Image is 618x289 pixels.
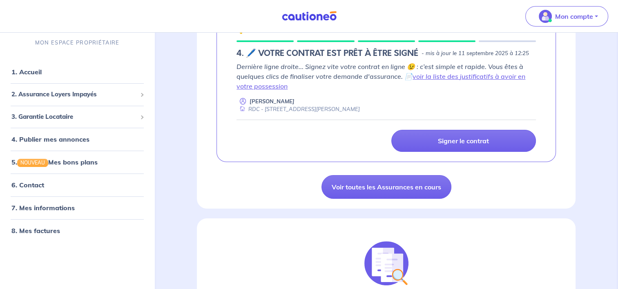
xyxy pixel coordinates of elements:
[364,241,408,285] img: justif-loupe
[438,137,489,145] p: Signer le contrat
[11,68,42,76] a: 1. Accueil
[3,177,151,193] div: 6. Contact
[3,154,151,170] div: 5.NOUVEAUMes bons plans
[236,62,536,91] p: Dernière ligne droite... Signez vite votre contrat en ligne 😉 : c’est simple et rapide. Vous êtes...
[11,158,98,166] a: 5.NOUVEAUMes bons plans
[555,11,593,21] p: Mon compte
[3,131,151,147] div: 4. Publier mes annonces
[321,175,451,199] a: Voir toutes les Assurances en cours
[391,130,536,152] a: Signer le contrat
[11,135,89,143] a: 4. Publier mes annonces
[11,204,75,212] a: 7. Mes informations
[3,200,151,216] div: 7. Mes informations
[236,72,525,90] a: voir la liste des justificatifs à avoir en votre possession
[3,87,151,102] div: 2. Assurance Loyers Impayés
[35,39,119,47] p: MON ESPACE PROPRIÉTAIRE
[11,112,137,121] span: 3. Garantie Locataire
[525,6,608,27] button: illu_account_valid_menu.svgMon compte
[279,11,340,21] img: Cautioneo
[422,49,529,58] p: - mis à jour le 11 septembre 2025 à 12:25
[236,105,360,113] div: RDC - [STREET_ADDRESS][PERSON_NAME]
[3,222,151,239] div: 8. Mes factures
[250,98,294,105] p: [PERSON_NAME]
[11,90,137,99] span: 2. Assurance Loyers Impayés
[11,181,44,189] a: 6. Contact
[539,10,552,23] img: illu_account_valid_menu.svg
[236,49,418,58] h5: 4. 🖊️ VOTRE CONTRAT EST PRÊT À ÊTRE SIGNÉ
[11,227,60,235] a: 8. Mes factures
[236,49,536,58] div: state: SIGNING-CONTRACT-IN-PROGRESS, Context: NEW,NO-CERTIFICATE,RELATIONSHIP,LESSOR-DOCUMENTS
[3,64,151,80] div: 1. Accueil
[3,109,151,124] div: 3. Garantie Locataire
